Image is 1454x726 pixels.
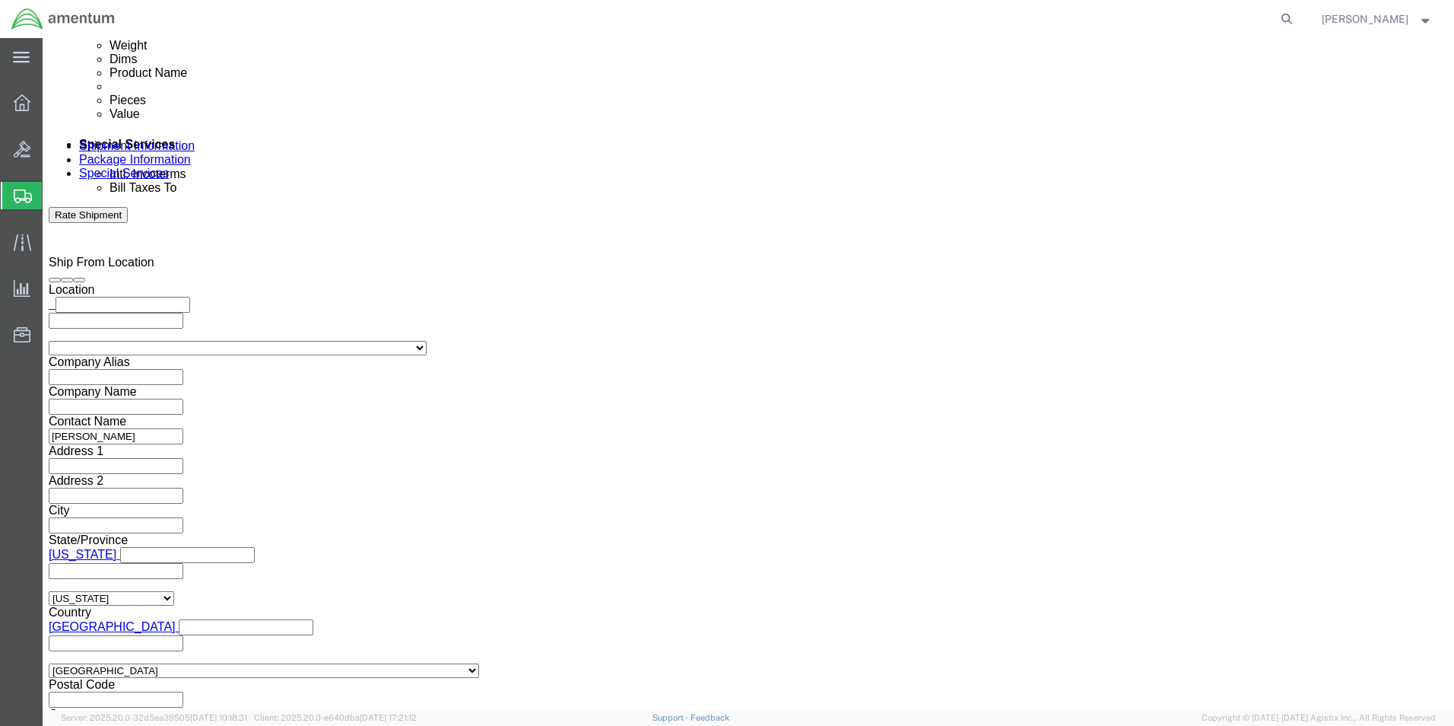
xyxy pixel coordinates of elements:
[11,8,116,30] img: logo
[43,38,1454,710] iframe: FS Legacy Container
[690,713,729,722] a: Feedback
[360,713,417,722] span: [DATE] 17:21:12
[254,713,417,722] span: Client: 2025.20.0-e640dba
[652,713,690,722] a: Support
[190,713,247,722] span: [DATE] 10:18:31
[61,713,247,722] span: Server: 2025.20.0-32d5ea39505
[1202,712,1436,724] span: Copyright © [DATE]-[DATE] Agistix Inc., All Rights Reserved
[1322,11,1408,27] span: Jon Kanaiaupuni
[1321,10,1433,28] button: [PERSON_NAME]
